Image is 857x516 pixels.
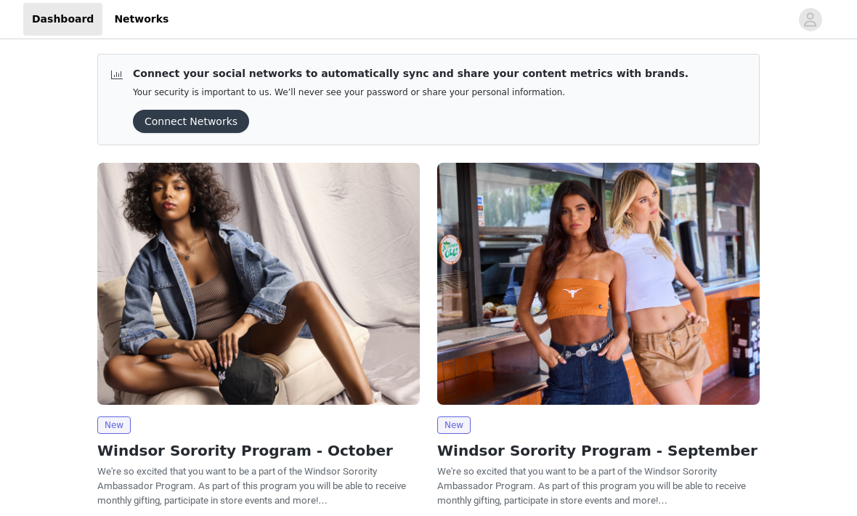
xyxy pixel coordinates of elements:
span: We're so excited that you want to be a part of the Windsor Sorority Ambassador Program. As part o... [97,466,406,506]
p: Connect your social networks to automatically sync and share your content metrics with brands. [133,66,689,81]
button: Connect Networks [133,110,249,133]
h2: Windsor Sorority Program - September [437,440,760,461]
a: Dashboard [23,3,102,36]
p: Your security is important to us. We’ll never see your password or share your personal information. [133,87,689,98]
img: Windsor [97,163,420,405]
div: avatar [803,8,817,31]
span: We're so excited that you want to be a part of the Windsor Sorority Ambassador Program. As part o... [437,466,746,506]
span: New [97,416,131,434]
h2: Windsor Sorority Program - October [97,440,420,461]
span: New [437,416,471,434]
a: Networks [105,3,177,36]
img: Windsor [437,163,760,405]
